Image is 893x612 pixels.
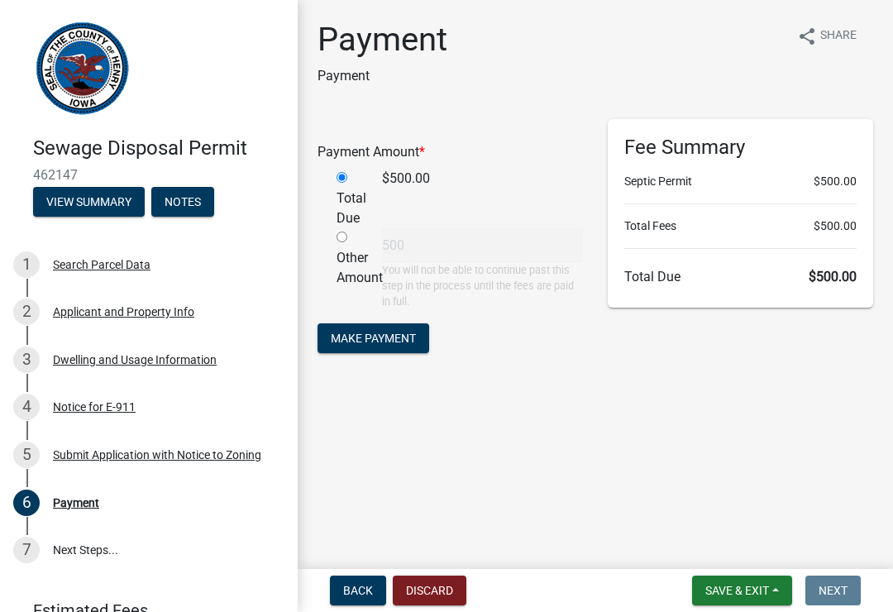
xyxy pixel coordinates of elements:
li: Septic Permit [624,173,857,190]
div: 7 [13,537,40,563]
h1: Payment [318,20,447,60]
span: Save & Exit [705,584,769,597]
div: 1 [13,251,40,278]
span: 462147 [33,167,265,183]
div: Notice for E-911 [53,401,136,413]
span: Make Payment [331,331,416,344]
div: 4 [13,394,40,420]
button: View Summary [33,187,145,217]
h4: Sewage Disposal Permit [33,136,284,160]
button: shareShare [784,20,870,52]
button: Discard [393,576,466,605]
wm-modal-confirm: Notes [151,196,214,209]
button: Notes [151,187,214,217]
li: Total Fees [624,218,857,235]
button: Next [805,576,861,605]
button: Save & Exit [692,576,792,605]
wm-modal-confirm: Summary [33,196,145,209]
span: Share [820,26,857,46]
span: $500.00 [809,269,857,284]
h6: Total Due [624,269,857,284]
div: Payment Amount [305,142,595,162]
span: $500.00 [814,218,857,235]
img: Henry County, Iowa [33,17,131,119]
div: 3 [13,347,40,373]
div: $500.00 [370,169,595,228]
div: Total Due [324,169,370,228]
span: $500.00 [814,173,857,190]
div: 2 [13,299,40,325]
i: share [797,26,817,46]
button: Make Payment [318,323,429,353]
p: Payment [318,66,447,86]
div: Search Parcel Data [53,259,150,270]
span: Next [819,584,848,597]
button: Back [330,576,386,605]
div: 6 [13,490,40,516]
div: Dwelling and Usage Information [53,354,217,366]
div: Other Amount [324,228,370,310]
div: Submit Application with Notice to Zoning [53,449,261,461]
div: 5 [13,442,40,468]
h6: Fee Summary [624,136,857,160]
div: Applicant and Property Info [53,306,194,318]
span: Back [343,584,373,597]
div: Payment [53,497,99,509]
